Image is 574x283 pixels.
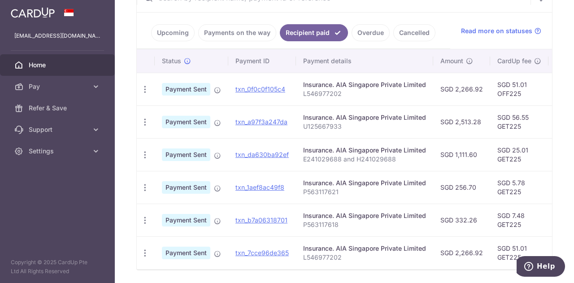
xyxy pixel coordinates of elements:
[29,147,88,156] span: Settings
[433,73,490,105] td: SGD 2,266.92
[11,7,55,18] img: CardUp
[517,256,565,279] iframe: Opens a widget where you can find more information
[29,61,88,70] span: Home
[162,214,210,226] span: Payment Sent
[198,24,276,41] a: Payments on the way
[303,89,426,98] p: L546977202
[433,171,490,204] td: SGD 256.70
[433,236,490,269] td: SGD 2,266.92
[235,118,287,126] a: txn_a97f3a247da
[235,151,289,158] a: txn_da630ba92ef
[228,49,296,73] th: Payment ID
[162,148,210,161] span: Payment Sent
[235,183,284,191] a: txn_1aef8ac49f8
[235,216,287,224] a: txn_b7a06318701
[162,57,181,65] span: Status
[303,211,426,220] div: Insurance. AIA Singapore Private Limited
[303,80,426,89] div: Insurance. AIA Singapore Private Limited
[29,125,88,134] span: Support
[490,171,548,204] td: SGD 5.78 GET225
[151,24,195,41] a: Upcoming
[303,155,426,164] p: E241029688 and H241029688
[393,24,435,41] a: Cancelled
[303,122,426,131] p: U125667933
[162,116,210,128] span: Payment Sent
[235,85,285,93] a: txn_0f0c0f105c4
[490,138,548,171] td: SGD 25.01 GET225
[14,31,100,40] p: [EMAIL_ADDRESS][DOMAIN_NAME]
[235,249,289,257] a: txn_7cce96de365
[461,26,541,35] a: Read more on statuses
[162,181,210,194] span: Payment Sent
[303,113,426,122] div: Insurance. AIA Singapore Private Limited
[280,24,348,41] a: Recipient paid
[303,187,426,196] p: P563117621
[490,204,548,236] td: SGD 7.48 GET225
[433,105,490,138] td: SGD 2,513.28
[296,49,433,73] th: Payment details
[29,82,88,91] span: Pay
[303,179,426,187] div: Insurance. AIA Singapore Private Limited
[303,146,426,155] div: Insurance. AIA Singapore Private Limited
[352,24,390,41] a: Overdue
[440,57,463,65] span: Amount
[490,236,548,269] td: SGD 51.01 GET225
[433,138,490,171] td: SGD 1,111.60
[490,105,548,138] td: SGD 56.55 GET225
[461,26,532,35] span: Read more on statuses
[497,57,531,65] span: CardUp fee
[490,73,548,105] td: SGD 51.01 OFF225
[303,220,426,229] p: P563117618
[162,247,210,259] span: Payment Sent
[303,253,426,262] p: L546977202
[303,244,426,253] div: Insurance. AIA Singapore Private Limited
[162,83,210,96] span: Payment Sent
[433,204,490,236] td: SGD 332.26
[29,104,88,113] span: Refer & Save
